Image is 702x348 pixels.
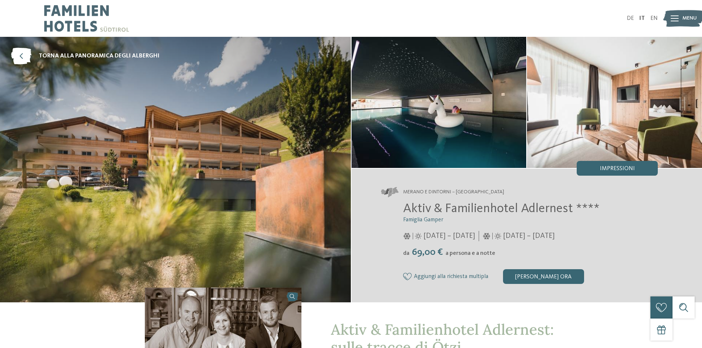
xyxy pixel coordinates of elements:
a: EN [650,15,658,21]
span: Menu [682,15,697,22]
span: [DATE] – [DATE] [503,231,555,241]
i: Orario d’apertura tutto l'anno [483,233,490,239]
div: [PERSON_NAME] ora [503,269,584,284]
span: Impressioni [600,166,635,172]
i: Orario d’apertura tutto l'anno [413,233,422,239]
a: torna alla panoramica degli alberghi [11,48,160,64]
span: [DATE] – [DATE] [423,231,475,241]
span: a persona e a notte [446,250,495,256]
a: IT [639,15,645,21]
span: da [403,250,409,256]
i: Orario d’apertura tutto l'anno [403,233,411,239]
span: torna alla panoramica degli alberghi [39,52,160,60]
span: Merano e dintorni – [GEOGRAPHIC_DATA] [403,189,504,196]
img: Il family hotel a Merano e dintorni con una marcia in più [352,37,527,168]
i: Orario d’apertura tutto l'anno [492,233,501,239]
span: Aggiungi alla richiesta multipla [414,274,488,280]
span: Famiglia Gamper [403,217,443,223]
a: DE [627,15,634,21]
span: 69,00 € [410,247,445,257]
img: Il family hotel a Merano e dintorni con una marcia in più [527,37,702,168]
span: Aktiv & Familienhotel Adlernest **** [403,202,600,215]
